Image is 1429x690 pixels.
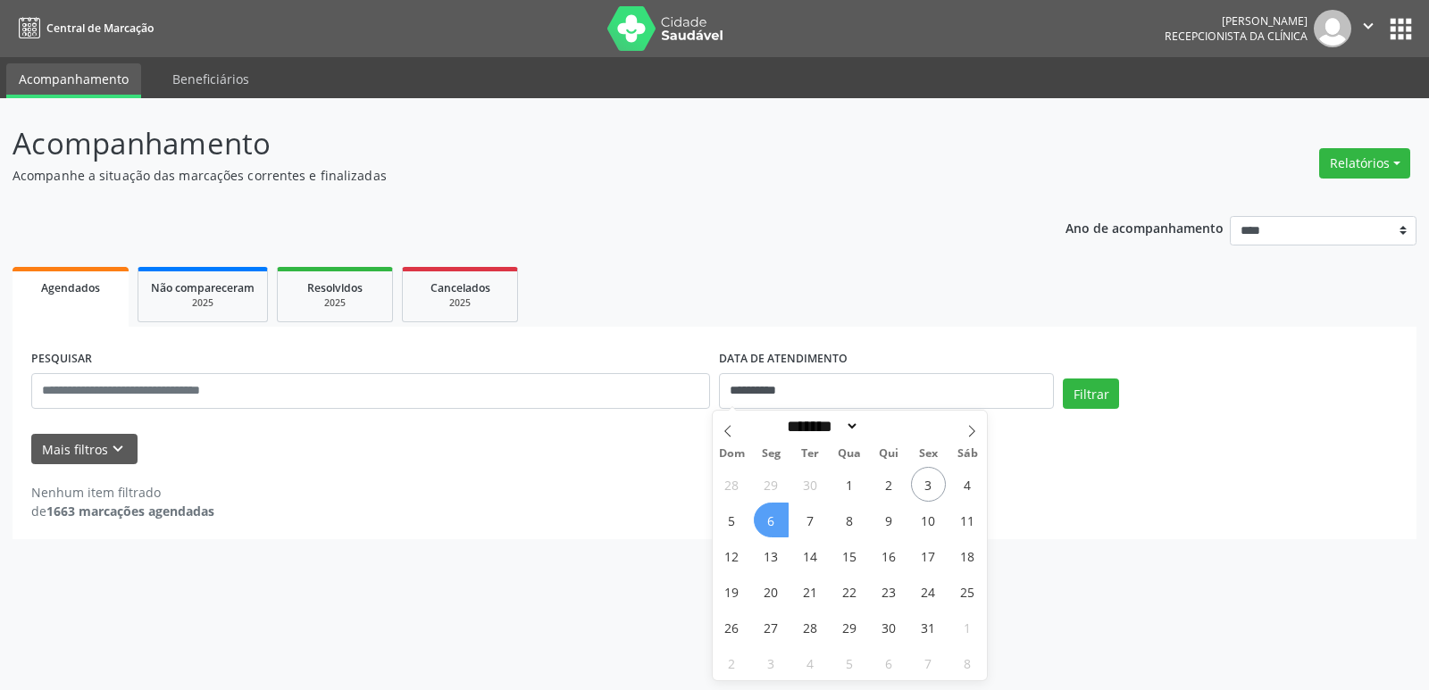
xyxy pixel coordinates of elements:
span: Outubro 14, 2025 [793,538,828,573]
span: Outubro 11, 2025 [950,503,985,537]
span: Qui [869,448,908,460]
span: Outubro 22, 2025 [832,574,867,609]
div: de [31,502,214,520]
span: Outubro 13, 2025 [754,538,789,573]
span: Novembro 3, 2025 [754,645,789,680]
span: Sex [908,448,948,460]
span: Outubro 7, 2025 [793,503,828,537]
button: Mais filtroskeyboard_arrow_down [31,434,138,465]
span: Outubro 15, 2025 [832,538,867,573]
span: Outubro 16, 2025 [872,538,907,573]
div: [PERSON_NAME] [1165,13,1308,29]
span: Outubro 29, 2025 [832,610,867,644]
span: Outubro 24, 2025 [911,574,946,609]
a: Acompanhamento [6,63,141,98]
span: Novembro 2, 2025 [714,645,749,680]
div: 2025 [415,296,505,310]
span: Outubro 4, 2025 [950,467,985,502]
button: apps [1385,13,1416,45]
span: Outubro 31, 2025 [911,610,946,644]
button: Relatórios [1319,148,1410,179]
span: Seg [751,448,790,460]
span: Novembro 7, 2025 [911,645,946,680]
span: Agendados [41,280,100,295]
span: Outubro 6, 2025 [754,503,789,537]
span: Outubro 1, 2025 [832,467,867,502]
span: Novembro 1, 2025 [950,610,985,644]
span: Setembro 29, 2025 [754,467,789,502]
span: Setembro 30, 2025 [793,467,828,502]
span: Novembro 4, 2025 [793,645,828,680]
span: Outubro 3, 2025 [911,467,946,502]
span: Setembro 28, 2025 [714,467,749,502]
a: Central de Marcação [13,13,154,43]
span: Outubro 21, 2025 [793,574,828,609]
strong: 1663 marcações agendadas [46,503,214,520]
span: Outubro 10, 2025 [911,503,946,537]
span: Outubro 30, 2025 [872,610,907,644]
span: Recepcionista da clínica [1165,29,1308,44]
input: Year [859,417,918,436]
span: Dom [713,448,752,460]
button: Filtrar [1063,378,1119,409]
span: Outubro 9, 2025 [872,503,907,537]
div: 2025 [151,296,255,310]
span: Outubro 17, 2025 [911,538,946,573]
span: Outubro 18, 2025 [950,538,985,573]
span: Outubro 5, 2025 [714,503,749,537]
p: Acompanhamento [13,121,995,166]
span: Outubro 19, 2025 [714,574,749,609]
span: Outubro 2, 2025 [872,467,907,502]
span: Resolvidos [307,280,363,295]
span: Não compareceram [151,280,255,295]
span: Novembro 6, 2025 [872,645,907,680]
span: Outubro 23, 2025 [872,574,907,609]
span: Outubro 26, 2025 [714,610,749,644]
label: PESQUISAR [31,345,92,373]
span: Outubro 25, 2025 [950,574,985,609]
span: Novembro 5, 2025 [832,645,867,680]
span: Ter [790,448,830,460]
p: Ano de acompanhamento [1065,216,1224,238]
img: img [1314,10,1351,47]
span: Qua [830,448,869,460]
select: Month [781,417,860,436]
p: Acompanhe a situação das marcações correntes e finalizadas [13,166,995,185]
span: Sáb [948,448,987,460]
span: Outubro 12, 2025 [714,538,749,573]
a: Beneficiários [160,63,262,95]
span: Outubro 8, 2025 [832,503,867,537]
i: keyboard_arrow_down [108,439,128,459]
span: Novembro 8, 2025 [950,645,985,680]
span: Central de Marcação [46,21,154,36]
div: Nenhum item filtrado [31,483,214,502]
button:  [1351,10,1385,47]
span: Outubro 28, 2025 [793,610,828,644]
span: Outubro 27, 2025 [754,610,789,644]
span: Cancelados [430,280,490,295]
span: Outubro 20, 2025 [754,574,789,609]
div: 2025 [290,296,380,310]
i:  [1358,16,1378,36]
label: DATA DE ATENDIMENTO [719,345,848,373]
